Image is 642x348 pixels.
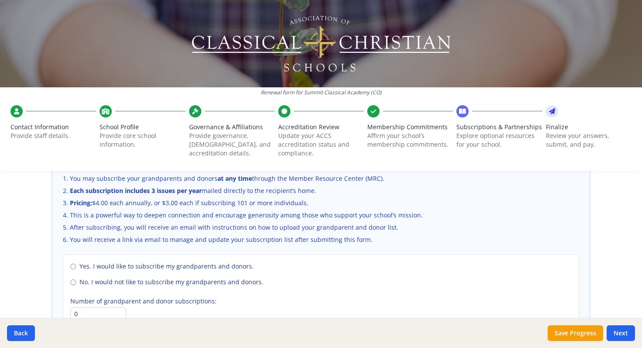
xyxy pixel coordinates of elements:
[190,13,452,74] img: Logo
[189,131,275,158] p: Provide governance, [DEMOGRAPHIC_DATA], and accreditation details.
[367,131,453,149] p: Affirm your school’s membership commitments.
[7,325,35,341] button: Back
[189,123,275,131] span: Governance & Affiliations
[79,262,254,271] span: Yes. I would like to subscribe my grandparents and donors.
[70,186,202,195] strong: Each subscription includes 3 issues per year
[63,211,579,220] li: This is a powerful way to deepen connection and encourage generosity among those who support your...
[456,123,542,131] span: Subscriptions & Partnerships
[70,199,92,207] strong: Pricing:
[63,199,579,207] li: $4.00 each annually, or $3.00 each if subscribing 101 or more individuals.
[10,123,96,131] span: Contact Information
[70,279,76,285] input: No. I would not like to subscribe my grandparents and donors.
[79,278,263,286] span: No. I would not like to subscribe my grandparents and donors.
[10,131,96,140] p: Provide staff details.
[63,235,579,244] li: You will receive a link via email to manage and update your subscription list after submitting th...
[546,123,632,131] span: Finalize
[607,325,635,341] button: Next
[70,297,572,306] label: Number of grandparent and donor subscriptions:
[217,174,252,183] strong: at any time
[546,131,632,149] p: Review your answers, submit, and pay.
[278,131,364,158] p: Update your ACCS accreditation status and compliance.
[278,123,364,131] span: Accreditation Review
[100,131,185,149] p: Provide core school information.
[367,123,453,131] span: Membership Commitments
[63,186,579,195] li: mailed directly to the recipient’s home.
[70,264,76,269] input: Yes. I would like to subscribe my grandparents and donors.
[100,123,185,131] span: School Profile
[548,325,603,341] button: Save Progress
[456,131,542,149] p: Explore optional resources for your school.
[63,174,579,183] li: You may subscribe your grandparents and donors through the Member Resource Center (MRC).
[63,223,579,232] li: After subscribing, you will receive an email with instructions on how to upload your grandparent ...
